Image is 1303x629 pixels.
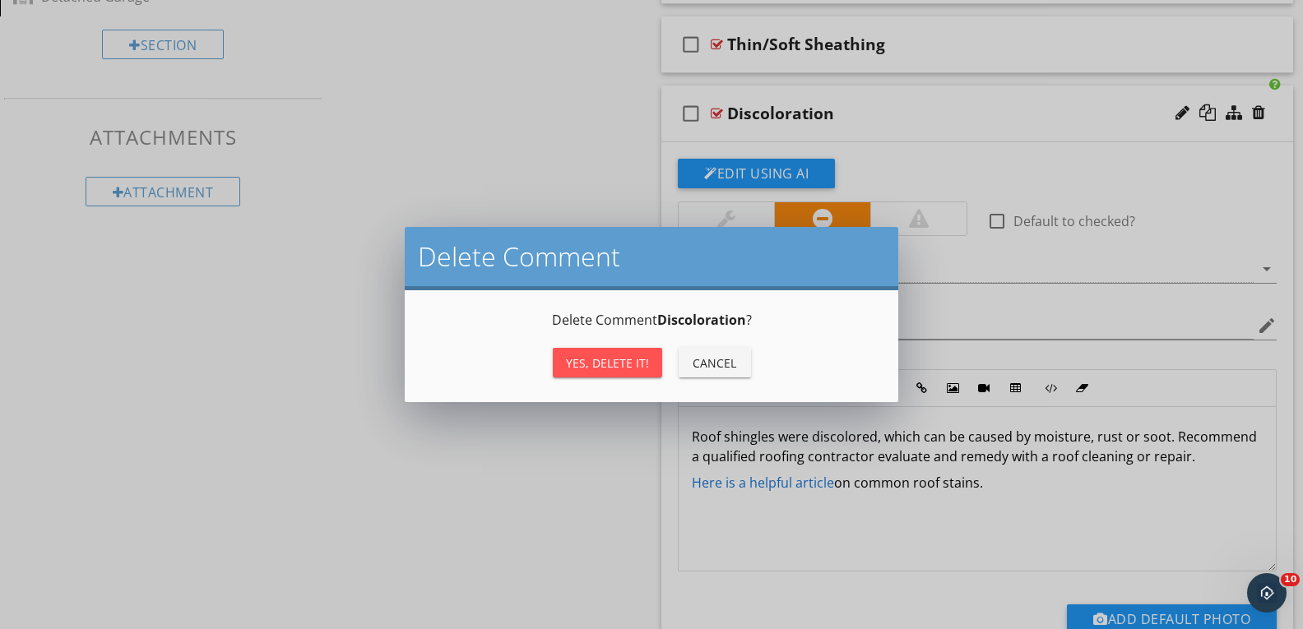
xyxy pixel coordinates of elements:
[566,354,649,372] div: Yes, Delete it!
[1247,573,1287,613] iframe: Intercom live chat
[657,311,746,329] strong: Discoloration
[424,310,879,330] p: Delete Comment ?
[679,348,751,377] button: Cancel
[553,348,662,377] button: Yes, Delete it!
[418,240,885,273] h2: Delete Comment
[692,354,738,372] div: Cancel
[1281,573,1300,586] span: 10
